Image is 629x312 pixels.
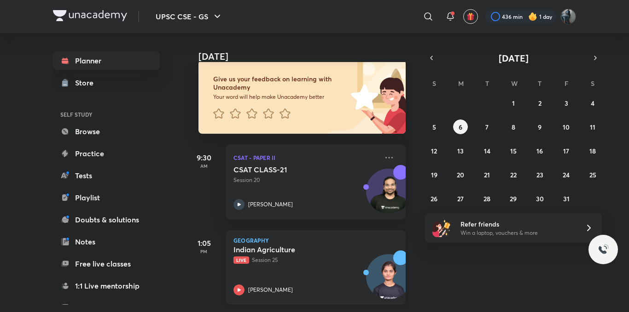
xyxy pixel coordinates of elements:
[453,167,468,182] button: October 20, 2025
[248,286,293,294] p: [PERSON_NAME]
[589,170,596,179] abbr: October 25, 2025
[367,259,411,303] img: Avatar
[559,143,574,158] button: October 17, 2025
[213,93,348,101] p: Your word will help make Unacademy better
[484,170,490,179] abbr: October 21, 2025
[538,79,542,88] abbr: Thursday
[585,119,600,134] button: October 11, 2025
[598,244,609,255] img: ttu
[483,194,490,203] abbr: October 28, 2025
[432,219,451,237] img: referral
[53,10,127,23] a: Company Logo
[320,60,406,134] img: feedback_image
[506,119,521,134] button: October 8, 2025
[198,51,415,62] h4: [DATE]
[506,191,521,206] button: October 29, 2025
[559,167,574,182] button: October 24, 2025
[53,51,160,70] a: Planner
[53,166,160,185] a: Tests
[431,170,437,179] abbr: October 19, 2025
[512,99,515,108] abbr: October 1, 2025
[532,96,547,110] button: October 2, 2025
[53,188,160,207] a: Playlist
[453,143,468,158] button: October 13, 2025
[53,210,160,229] a: Doubts & solutions
[457,194,464,203] abbr: October 27, 2025
[485,123,489,131] abbr: October 7, 2025
[431,194,437,203] abbr: October 26, 2025
[480,119,495,134] button: October 7, 2025
[532,191,547,206] button: October 30, 2025
[438,51,589,64] button: [DATE]
[480,191,495,206] button: October 28, 2025
[589,147,596,155] abbr: October 18, 2025
[53,10,127,21] img: Company Logo
[53,277,160,295] a: 1:1 Live mentorship
[499,52,529,64] span: [DATE]
[233,238,398,243] p: Geography
[53,122,160,141] a: Browse
[510,147,517,155] abbr: October 15, 2025
[186,163,222,169] p: AM
[559,96,574,110] button: October 3, 2025
[53,74,160,92] a: Store
[585,143,600,158] button: October 18, 2025
[536,147,543,155] abbr: October 16, 2025
[510,170,517,179] abbr: October 22, 2025
[453,191,468,206] button: October 27, 2025
[590,123,595,131] abbr: October 11, 2025
[150,7,228,26] button: UPSC CSE - GS
[511,79,518,88] abbr: Wednesday
[233,256,378,264] p: Session 25
[75,77,99,88] div: Store
[506,167,521,182] button: October 22, 2025
[591,99,594,108] abbr: October 4, 2025
[453,119,468,134] button: October 6, 2025
[431,147,437,155] abbr: October 12, 2025
[367,174,411,218] img: Avatar
[506,96,521,110] button: October 1, 2025
[585,96,600,110] button: October 4, 2025
[432,79,436,88] abbr: Sunday
[427,143,442,158] button: October 12, 2025
[53,233,160,251] a: Notes
[538,99,542,108] abbr: October 2, 2025
[563,147,569,155] abbr: October 17, 2025
[457,170,464,179] abbr: October 20, 2025
[563,123,570,131] abbr: October 10, 2025
[536,170,543,179] abbr: October 23, 2025
[213,75,348,91] h6: Give us your feedback on learning with Unacademy
[485,79,489,88] abbr: Tuesday
[528,12,537,21] img: streak
[460,229,574,237] p: Win a laptop, vouchers & more
[186,249,222,254] p: PM
[532,143,547,158] button: October 16, 2025
[460,219,574,229] h6: Refer friends
[559,119,574,134] button: October 10, 2025
[466,12,475,21] img: avatar
[506,143,521,158] button: October 15, 2025
[459,123,462,131] abbr: October 6, 2025
[427,119,442,134] button: October 5, 2025
[563,170,570,179] abbr: October 24, 2025
[53,255,160,273] a: Free live classes
[565,79,568,88] abbr: Friday
[480,167,495,182] button: October 21, 2025
[233,152,378,163] p: CSAT - Paper II
[458,79,464,88] abbr: Monday
[565,99,568,108] abbr: October 3, 2025
[432,123,436,131] abbr: October 5, 2025
[186,238,222,249] h5: 1:05
[532,167,547,182] button: October 23, 2025
[480,143,495,158] button: October 14, 2025
[512,123,515,131] abbr: October 8, 2025
[427,191,442,206] button: October 26, 2025
[510,194,517,203] abbr: October 29, 2025
[591,79,594,88] abbr: Saturday
[53,144,160,163] a: Practice
[560,9,576,24] img: Komal
[233,245,348,254] h5: Indian Agriculture
[532,119,547,134] button: October 9, 2025
[536,194,544,203] abbr: October 30, 2025
[538,123,542,131] abbr: October 9, 2025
